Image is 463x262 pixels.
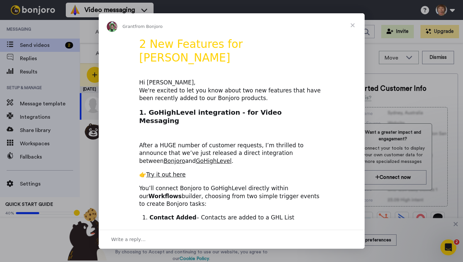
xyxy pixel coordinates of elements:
[139,108,324,129] h2: 1. GoHighLevel integration - for Video Messaging
[150,214,196,221] b: Contact Added
[164,158,185,164] a: Bonjoro
[123,24,135,29] span: Grant
[150,224,189,230] b: Tag Updated
[150,214,324,222] li: – Contacts are added to a GHL List
[139,79,324,102] div: Hi [PERSON_NAME], We're excited to let you know about two new features that have been recently ad...
[196,158,232,164] a: GoHighLevel
[146,171,186,178] a: Try it out here
[111,235,146,244] span: Write a reply…
[99,230,365,249] div: Open conversation and reply
[139,38,324,69] h1: 2 New Features for [PERSON_NAME]
[135,24,163,29] span: from Bonjoro
[139,185,324,208] div: You’ll connect Bonjoro to GoHighLevel directly within our builder, choosing from two simple trigg...
[341,13,365,37] span: Close
[139,134,324,165] div: After a HUGE number of customer requests, I’m thrilled to announce that we’ve just released a dir...
[107,21,117,32] img: Profile image for Grant
[139,171,324,179] div: 👉
[150,223,324,231] li: – Contact tag is added
[149,193,182,199] b: Workflows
